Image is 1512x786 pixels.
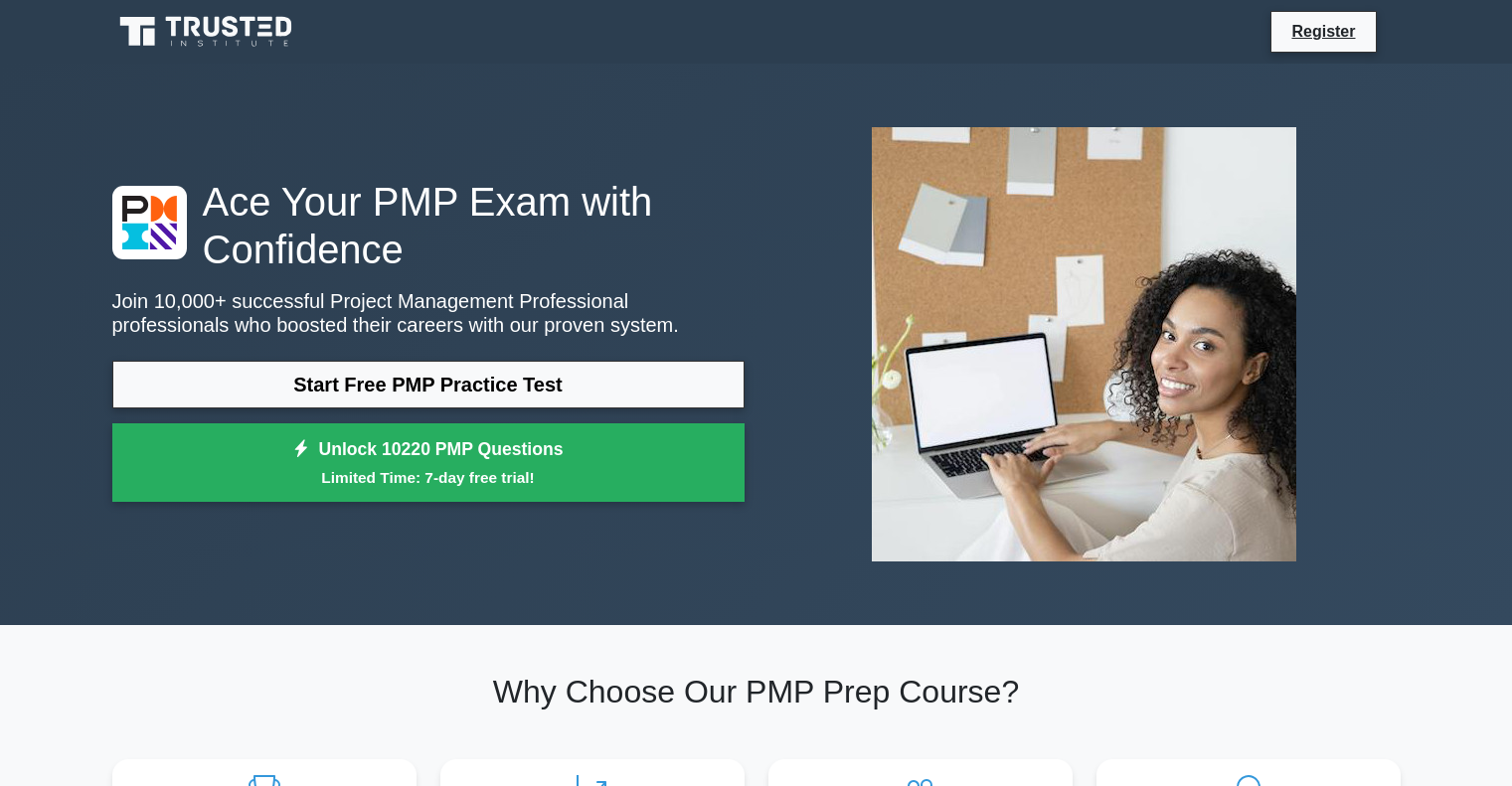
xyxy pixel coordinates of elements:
[112,423,745,503] a: Unlock 10220 PMP QuestionsLimited Time: 7-day free trial!
[112,673,1401,710] h2: Why Choose Our PMP Prep Course?
[1279,19,1367,44] a: Register
[137,466,720,489] small: Limited Time: 7-day free trial!
[112,178,745,273] h1: Ace Your PMP Exam with Confidence
[112,289,745,337] p: Join 10,000+ successful Project Management Professional professionals who boosted their careers w...
[112,361,745,408] a: Start Free PMP Practice Test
